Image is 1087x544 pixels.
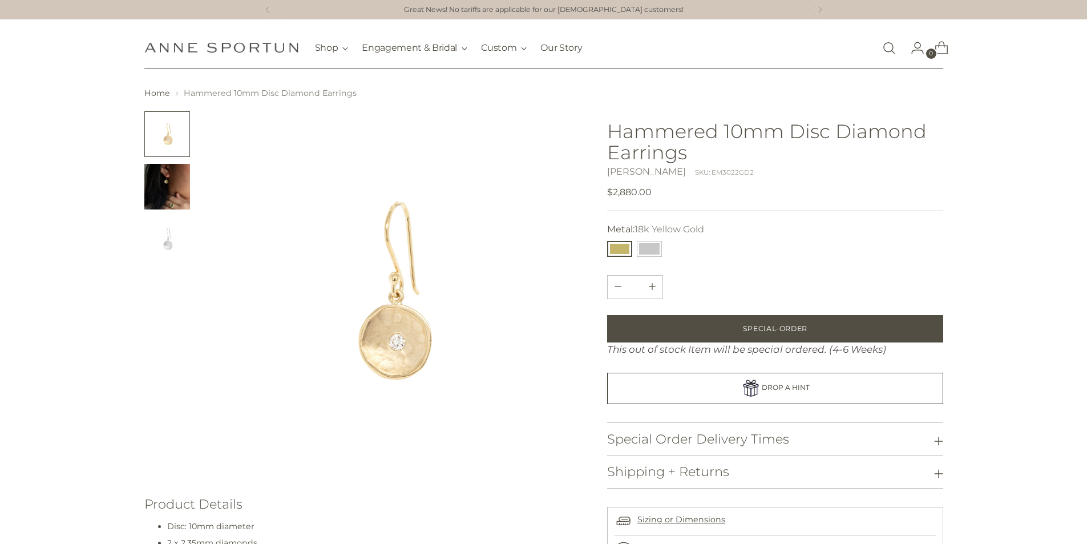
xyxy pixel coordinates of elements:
div: This out of stock Item will be special ordered. (4-6 Weeks) [607,342,943,357]
div: SKU: EM3022GD2 [695,168,754,178]
input: Product quantity [621,276,649,299]
button: Special Order Delivery Times [607,423,943,456]
span: 0 [926,49,936,59]
button: Add to Bag [607,315,943,342]
button: Change image to image 3 [144,216,190,262]
li: Disc: 10mm diameter [167,521,572,533]
h1: Hammered 10mm Disc Diamond Earrings [607,120,943,163]
button: Add product quantity [608,276,628,299]
span: DROP A HINT [762,384,810,392]
button: Subtract product quantity [642,276,662,299]
button: Change image to image 1 [144,111,190,157]
img: Hammered 10mm Disc Diamond Earrings [206,111,572,477]
nav: breadcrumbs [144,87,943,99]
a: Our Story [540,35,582,61]
h3: Special Order Delivery Times [607,432,789,446]
h3: Product Details [144,497,572,511]
h3: Shipping + Returns [607,465,729,479]
span: Special-Order [743,324,807,334]
a: Open cart modal [926,37,948,59]
a: Sizing or Dimensions [637,514,725,525]
button: Custom [481,35,527,61]
button: Shipping + Returns [607,456,943,488]
button: 18k Yellow Gold [607,241,632,257]
a: [PERSON_NAME] [607,166,686,177]
a: DROP A HINT [607,373,943,404]
button: Shop [315,35,349,61]
a: Great News! No tariffs are applicable for our [DEMOGRAPHIC_DATA] customers! [404,5,684,15]
a: Open search modal [878,37,900,59]
a: Go to the account page [902,37,924,59]
a: Home [144,88,170,98]
button: Engagement & Bridal [362,35,467,61]
span: $2,880.00 [607,186,652,199]
span: 18k Yellow Gold [635,224,704,235]
span: Hammered 10mm Disc Diamond Earrings [184,88,357,98]
button: 14k White Gold [637,241,662,257]
button: Change image to image 2 [144,164,190,209]
label: Metal: [607,223,704,236]
a: Anne Sportun Fine Jewellery [144,42,298,53]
